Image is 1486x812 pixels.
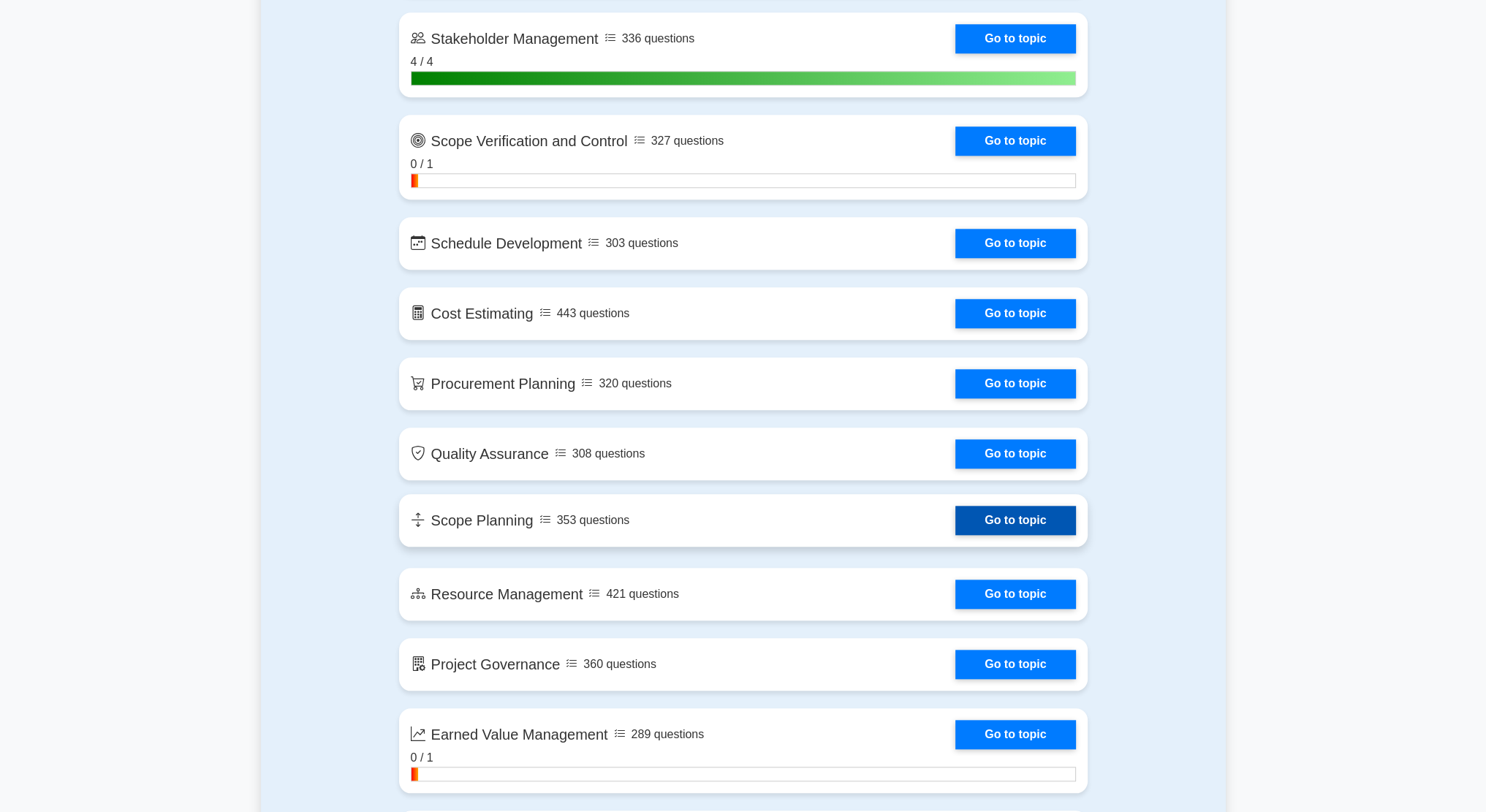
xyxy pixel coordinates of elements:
a: Go to topic [955,650,1075,679]
a: Go to topic [955,126,1075,156]
a: Go to topic [955,720,1075,749]
a: Go to topic [955,580,1075,609]
a: Go to topic [955,439,1075,468]
a: Go to topic [955,24,1075,53]
a: Go to topic [955,369,1075,398]
a: Go to topic [955,506,1075,535]
a: Go to topic [955,229,1075,258]
a: Go to topic [955,299,1075,328]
